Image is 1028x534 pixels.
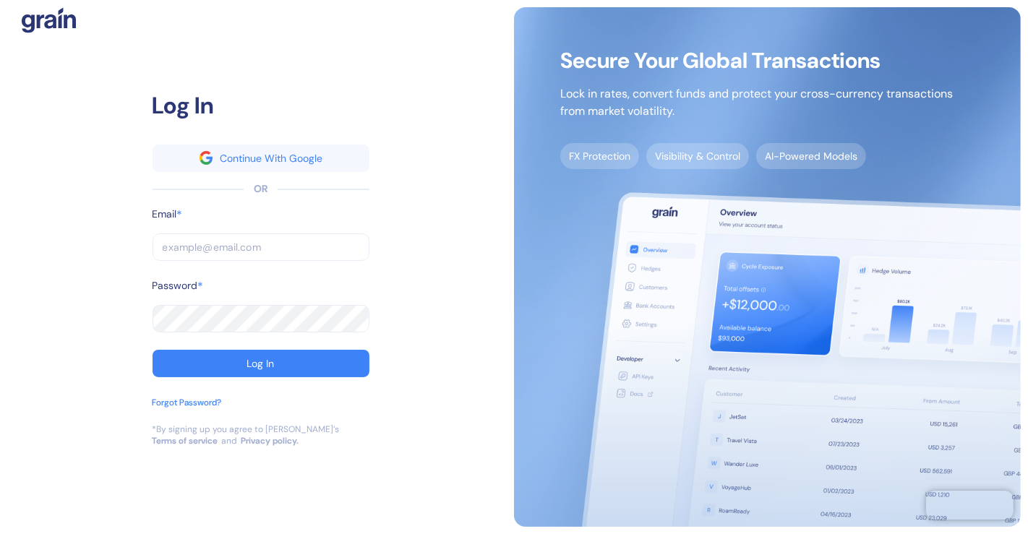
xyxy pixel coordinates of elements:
a: Terms of service [153,435,218,447]
div: OR [254,181,267,197]
span: Visibility & Control [646,143,749,169]
div: Continue With Google [220,153,322,163]
div: and [222,435,238,447]
img: logo [22,7,76,33]
button: Log In [153,350,369,377]
span: AI-Powered Models [756,143,866,169]
span: Secure Your Global Transactions [560,53,953,68]
input: example@email.com [153,233,369,261]
div: Log In [247,358,275,369]
button: googleContinue With Google [153,145,369,172]
img: google [200,151,213,164]
p: Lock in rates, convert funds and protect your cross-currency transactions from market volatility. [560,85,953,120]
span: FX Protection [560,143,639,169]
label: Password [153,278,198,293]
label: Email [153,207,177,222]
a: Privacy policy. [241,435,299,447]
button: Forgot Password? [153,396,222,423]
div: Log In [153,88,369,123]
iframe: Chatra live chat [926,491,1014,520]
div: Forgot Password? [153,396,222,409]
div: *By signing up you agree to [PERSON_NAME]’s [153,423,340,435]
img: signup-main-image [514,7,1021,527]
